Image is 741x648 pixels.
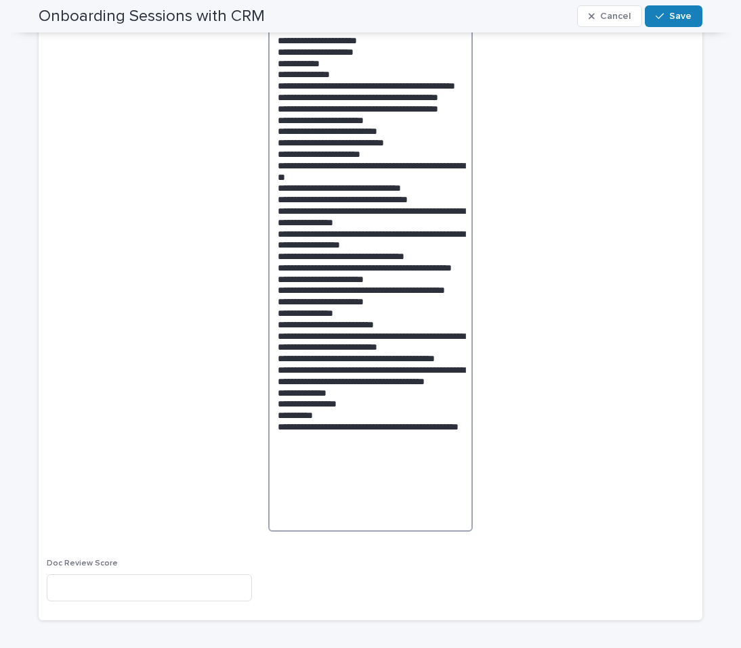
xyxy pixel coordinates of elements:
span: Cancel [600,11,631,21]
span: Save [669,11,692,21]
button: Save [645,5,702,27]
h2: Onboarding Sessions with CRM [39,7,265,26]
span: Doc Review Score [47,559,118,568]
button: Cancel [577,5,642,27]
